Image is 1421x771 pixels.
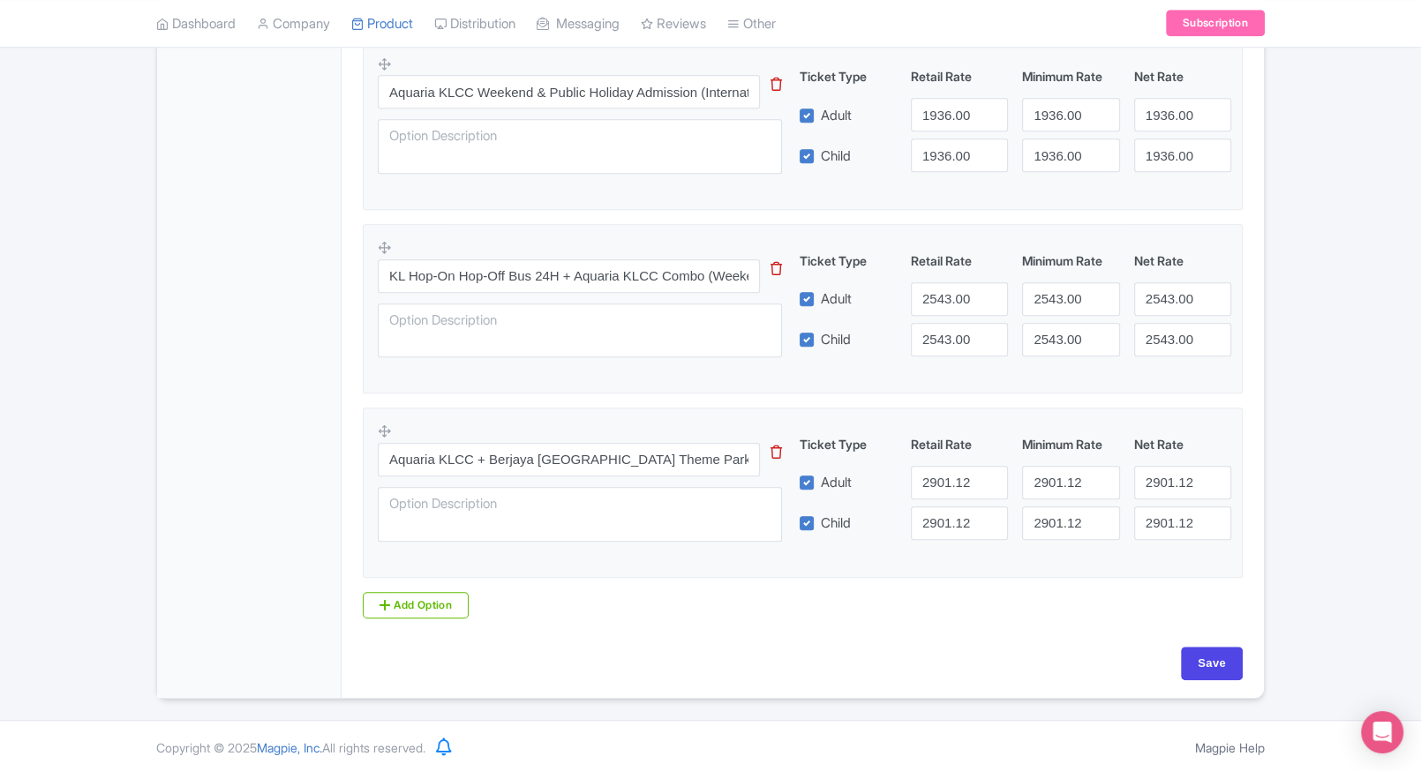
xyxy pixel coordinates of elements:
[1022,506,1119,540] input: 0.0
[911,323,1008,356] input: 0.0
[378,443,760,476] input: Option Name
[911,506,1008,540] input: 0.0
[821,146,851,167] label: Child
[904,67,1015,86] div: Retail Rate
[1022,98,1119,131] input: 0.0
[1127,67,1238,86] div: Net Rate
[1134,282,1231,316] input: 0.0
[904,435,1015,453] div: Retail Rate
[1127,251,1238,270] div: Net Rate
[363,592,469,618] a: Add Option
[1015,251,1126,270] div: Minimum Rate
[911,98,1008,131] input: 0.0
[257,740,322,755] span: Magpie, Inc.
[793,251,904,270] div: Ticket Type
[1134,138,1231,172] input: 0.0
[1361,711,1403,753] div: Open Intercom Messenger
[1022,138,1119,172] input: 0.0
[1015,67,1126,86] div: Minimum Rate
[1166,11,1265,37] a: Subscription
[911,466,1008,499] input: 0.0
[1134,98,1231,131] input: 0.0
[793,435,904,453] div: Ticket Type
[821,330,851,350] label: Child
[1181,647,1243,680] input: Save
[1195,740,1265,755] a: Magpie Help
[1127,435,1238,453] div: Net Rate
[1022,323,1119,356] input: 0.0
[793,67,904,86] div: Ticket Type
[1134,323,1231,356] input: 0.0
[1022,466,1119,499] input: 0.0
[1022,282,1119,316] input: 0.0
[911,282,1008,316] input: 0.0
[378,75,760,109] input: Option Name
[821,289,852,310] label: Adult
[1134,466,1231,499] input: 0.0
[904,251,1015,270] div: Retail Rate
[146,738,436,757] div: Copyright © 2025 All rights reserved.
[821,106,852,126] label: Adult
[911,138,1008,172] input: 0.0
[1015,435,1126,453] div: Minimum Rate
[821,473,852,493] label: Adult
[821,513,851,534] label: Child
[378,259,760,293] input: Option Name
[1134,506,1231,540] input: 0.0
